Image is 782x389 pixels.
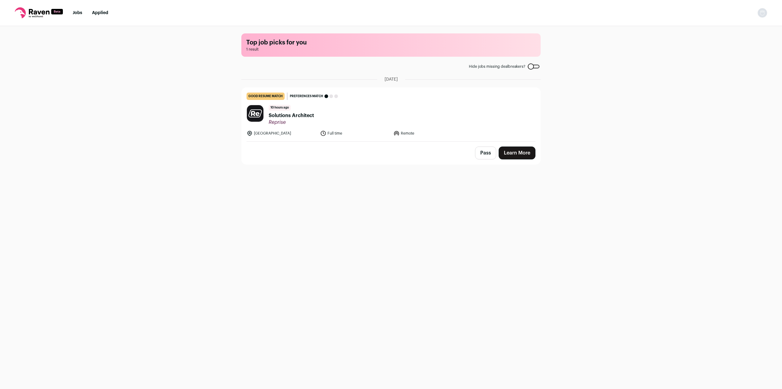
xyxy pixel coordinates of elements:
span: [DATE] [385,76,398,82]
h1: Top job picks for you [246,38,536,47]
a: Learn More [499,147,535,159]
a: good resume match Preferences match 10 hours ago Solutions Architect Reprise [GEOGRAPHIC_DATA] Fu... [242,88,540,141]
span: Preferences match [290,93,323,99]
img: nopic.png [757,8,767,18]
li: [GEOGRAPHIC_DATA] [247,130,316,136]
div: good resume match [247,93,285,100]
span: 10 hours ago [269,105,291,111]
a: Applied [92,11,108,15]
a: Jobs [73,11,82,15]
button: Open dropdown [757,8,767,18]
li: Full time [320,130,390,136]
span: Reprise [269,119,314,125]
span: Hide jobs missing dealbreakers? [469,64,525,69]
span: Solutions Architect [269,112,314,119]
img: 78238987b8adc96d146d044faacd564873aed4666f2172c08d09e1a4f7868a61.png [247,105,263,122]
li: Remote [393,130,463,136]
button: Pass [475,147,496,159]
span: 1 result [246,47,536,52]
